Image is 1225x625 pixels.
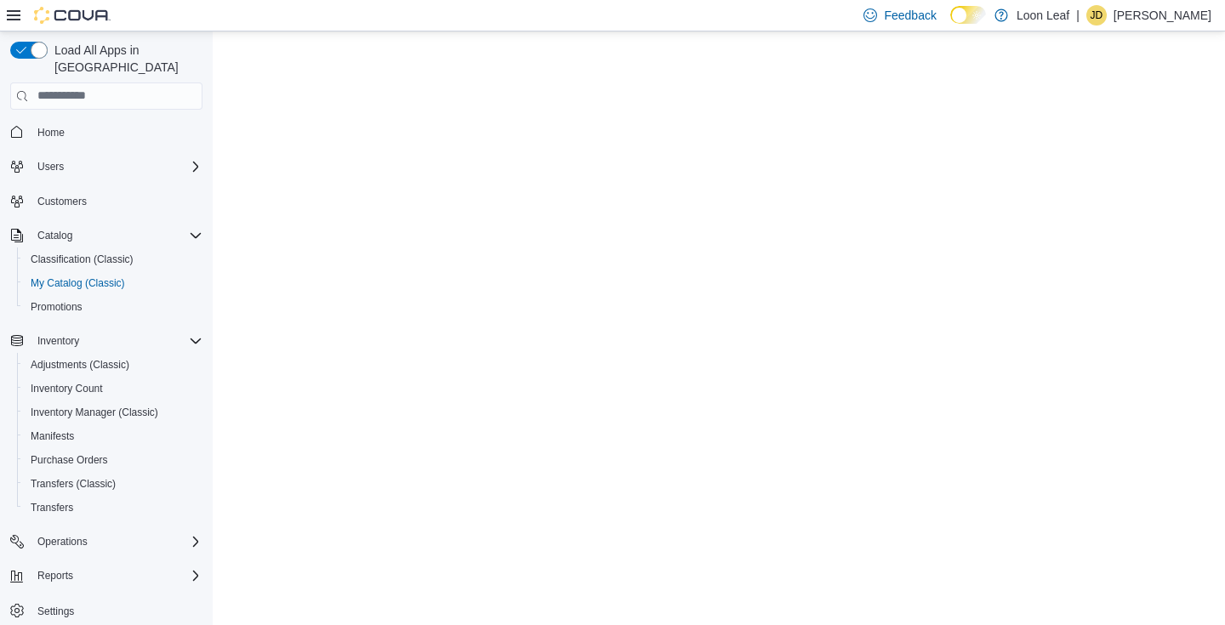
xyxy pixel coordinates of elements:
[3,224,209,247] button: Catalog
[17,401,209,424] button: Inventory Manager (Classic)
[31,358,129,372] span: Adjustments (Classic)
[31,565,202,586] span: Reports
[950,6,986,24] input: Dark Mode
[24,426,202,446] span: Manifests
[17,448,209,472] button: Purchase Orders
[24,355,136,375] a: Adjustments (Classic)
[950,24,951,25] span: Dark Mode
[34,7,111,24] img: Cova
[24,249,202,270] span: Classification (Classic)
[31,225,202,246] span: Catalog
[31,382,103,395] span: Inventory Count
[24,273,132,293] a: My Catalog (Classic)
[48,42,202,76] span: Load All Apps in [GEOGRAPHIC_DATA]
[24,474,122,494] a: Transfers (Classic)
[31,122,202,143] span: Home
[31,601,81,622] a: Settings
[31,225,79,246] button: Catalog
[37,569,73,582] span: Reports
[17,353,209,377] button: Adjustments (Classic)
[37,195,87,208] span: Customers
[1086,5,1107,26] div: Joelle Dalencar
[31,253,134,266] span: Classification (Classic)
[24,497,202,518] span: Transfers
[1017,5,1069,26] p: Loon Leaf
[31,453,108,467] span: Purchase Orders
[37,229,72,242] span: Catalog
[31,156,202,177] span: Users
[884,7,936,24] span: Feedback
[37,605,74,618] span: Settings
[24,497,80,518] a: Transfers
[37,126,65,139] span: Home
[31,501,73,514] span: Transfers
[24,426,81,446] a: Manifests
[24,402,165,423] a: Inventory Manager (Classic)
[37,160,64,173] span: Users
[31,276,125,290] span: My Catalog (Classic)
[24,450,202,470] span: Purchase Orders
[3,155,209,179] button: Users
[31,190,202,212] span: Customers
[3,329,209,353] button: Inventory
[31,191,94,212] a: Customers
[1114,5,1211,26] p: [PERSON_NAME]
[24,273,202,293] span: My Catalog (Classic)
[17,472,209,496] button: Transfers (Classic)
[24,355,202,375] span: Adjustments (Classic)
[31,300,83,314] span: Promotions
[17,496,209,520] button: Transfers
[3,530,209,554] button: Operations
[3,189,209,213] button: Customers
[24,378,202,399] span: Inventory Count
[17,271,209,295] button: My Catalog (Classic)
[3,598,209,622] button: Settings
[31,531,94,552] button: Operations
[37,334,79,348] span: Inventory
[31,331,86,351] button: Inventory
[31,531,202,552] span: Operations
[24,297,89,317] a: Promotions
[24,249,140,270] a: Classification (Classic)
[31,406,158,419] span: Inventory Manager (Classic)
[31,429,74,443] span: Manifests
[37,535,88,548] span: Operations
[1091,5,1103,26] span: JD
[31,331,202,351] span: Inventory
[31,156,71,177] button: Users
[17,424,209,448] button: Manifests
[31,599,202,621] span: Settings
[24,378,110,399] a: Inventory Count
[24,297,202,317] span: Promotions
[31,477,116,491] span: Transfers (Classic)
[24,402,202,423] span: Inventory Manager (Classic)
[24,450,115,470] a: Purchase Orders
[31,122,71,143] a: Home
[17,247,209,271] button: Classification (Classic)
[1076,5,1080,26] p: |
[3,120,209,145] button: Home
[31,565,80,586] button: Reports
[17,295,209,319] button: Promotions
[17,377,209,401] button: Inventory Count
[3,564,209,588] button: Reports
[24,474,202,494] span: Transfers (Classic)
